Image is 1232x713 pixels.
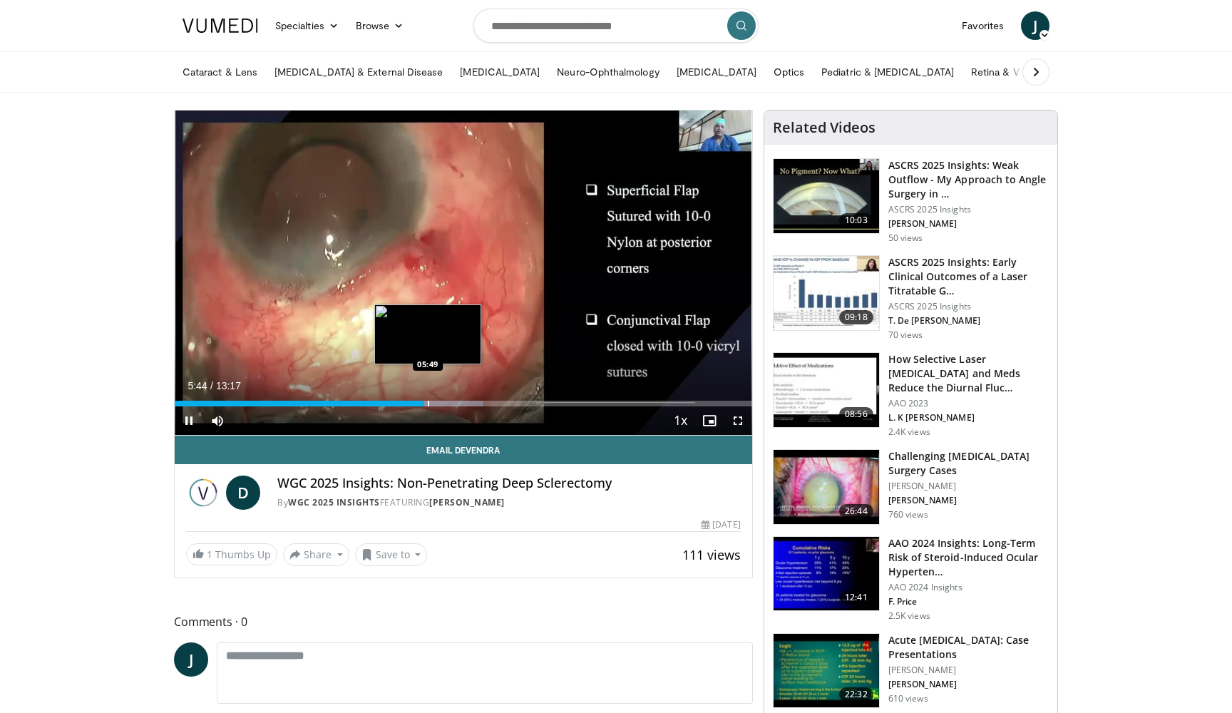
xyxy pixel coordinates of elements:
[774,353,879,427] img: 420b1191-3861-4d27-8af4-0e92e58098e4.150x105_q85_crop-smart_upscale.jpg
[839,687,873,702] span: 22:32
[774,159,879,233] img: c4ee65f2-163e-44d3-aede-e8fb280be1de.150x105_q85_crop-smart_upscale.jpg
[473,9,759,43] input: Search topics, interventions
[210,380,213,391] span: /
[266,58,451,86] a: [MEDICAL_DATA] & External Disease
[839,590,873,605] span: 12:41
[774,256,879,330] img: b8bf30ca-3013-450f-92b0-de11c61660f8.150x105_q85_crop-smart_upscale.jpg
[888,509,928,520] p: 760 views
[888,204,1049,215] p: ASCRS 2025 Insights
[174,612,753,631] span: Comments 0
[774,450,879,524] img: 05a6f048-9eed-46a7-93e1-844e43fc910c.150x105_q85_crop-smart_upscale.jpg
[888,481,1049,492] p: [PERSON_NAME]
[888,582,1049,593] p: AAO 2024 Insights
[888,693,928,704] p: 610 views
[888,610,930,622] p: 2.5K views
[188,380,207,391] span: 5:44
[888,255,1049,298] h3: ASCRS 2025 Insights: Early Clinical Outcomes of a Laser Titratable G…
[888,352,1049,395] h3: How Selective Laser [MEDICAL_DATA] and Meds Reduce the Diurnal Fluc…
[888,412,1049,424] p: L. K [PERSON_NAME]
[773,449,1049,525] a: 26:44 Challenging [MEDICAL_DATA] Surgery Cases [PERSON_NAME] [PERSON_NAME] 760 views
[773,158,1049,244] a: 10:03 ASCRS 2025 Insights: Weak Outflow - My Approach to Angle Surgery in … ASCRS 2025 Insights [...
[374,304,481,364] img: image.jpeg
[203,406,232,435] button: Mute
[216,380,241,391] span: 13:17
[702,518,740,531] div: [DATE]
[953,11,1012,40] a: Favorites
[888,596,1049,607] p: F. Price
[174,642,208,677] a: J
[773,352,1049,438] a: 08:56 How Selective Laser [MEDICAL_DATA] and Meds Reduce the Diurnal Fluc… AAO 2023 L. K [PERSON_...
[226,476,260,510] a: D
[773,633,1049,709] a: 22:32 Acute [MEDICAL_DATA]: Case Presentations [PERSON_NAME] [PERSON_NAME] 610 views
[839,213,873,227] span: 10:03
[888,633,1049,662] h3: Acute [MEDICAL_DATA]: Case Presentations
[888,315,1049,327] p: T. De [PERSON_NAME]
[347,11,413,40] a: Browse
[888,232,923,244] p: 50 views
[962,58,1059,86] a: Retina & Vitreous
[888,426,930,438] p: 2.4K views
[548,58,667,86] a: Neuro-Ophthalmology
[888,301,1049,312] p: ASCRS 2025 Insights
[839,310,873,324] span: 09:18
[774,537,879,611] img: d1bebadf-5ef8-4c82-bd02-47cdd9740fa5.150x105_q85_crop-smart_upscale.jpg
[175,436,752,464] a: Email Devendra
[888,679,1049,690] p: [PERSON_NAME]
[888,536,1049,579] h3: AAO 2024 Insights: Long-Term Risk of Steroid-Induced Ocular Hyperten…
[668,58,765,86] a: [MEDICAL_DATA]
[773,119,876,136] h4: Related Videos
[267,11,347,40] a: Specialties
[888,158,1049,201] h3: ASCRS 2025 Insights: Weak Outflow - My Approach to Angle Surgery in …
[186,543,277,565] a: 1 Thumbs Up
[277,496,741,509] div: By FEATURING
[724,406,752,435] button: Fullscreen
[888,665,1049,676] p: [PERSON_NAME]
[429,496,505,508] a: [PERSON_NAME]
[888,398,1049,409] p: AAO 2023
[773,255,1049,341] a: 09:18 ASCRS 2025 Insights: Early Clinical Outcomes of a Laser Titratable G… ASCRS 2025 Insights T...
[174,58,266,86] a: Cataract & Lens
[277,476,741,491] h4: WGC 2025 Insights: Non-Penetrating Deep Sclerectomy
[695,406,724,435] button: Enable picture-in-picture mode
[773,536,1049,622] a: 12:41 AAO 2024 Insights: Long-Term Risk of Steroid-Induced Ocular Hyperten… AAO 2024 Insights F. ...
[288,496,380,508] a: WGC 2025 Insights
[667,406,695,435] button: Playback Rate
[283,543,349,566] button: Share
[682,546,741,563] span: 111 views
[839,407,873,421] span: 08:56
[888,495,1049,506] p: [PERSON_NAME]
[765,58,813,86] a: Optics
[175,406,203,435] button: Pause
[355,543,428,566] button: Save to
[839,504,873,518] span: 26:44
[175,111,752,436] video-js: Video Player
[451,58,548,86] a: [MEDICAL_DATA]
[774,634,879,708] img: 70667664-86a4-45d1-8ebc-87674d5d23cb.150x105_q85_crop-smart_upscale.jpg
[207,548,212,561] span: 1
[1021,11,1049,40] a: J
[888,449,1049,478] h3: Challenging [MEDICAL_DATA] Surgery Cases
[813,58,962,86] a: Pediatric & [MEDICAL_DATA]
[175,401,752,406] div: Progress Bar
[888,329,923,341] p: 70 views
[186,476,220,510] img: WGC 2025 Insights
[888,218,1049,230] p: [PERSON_NAME]
[183,19,258,33] img: VuMedi Logo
